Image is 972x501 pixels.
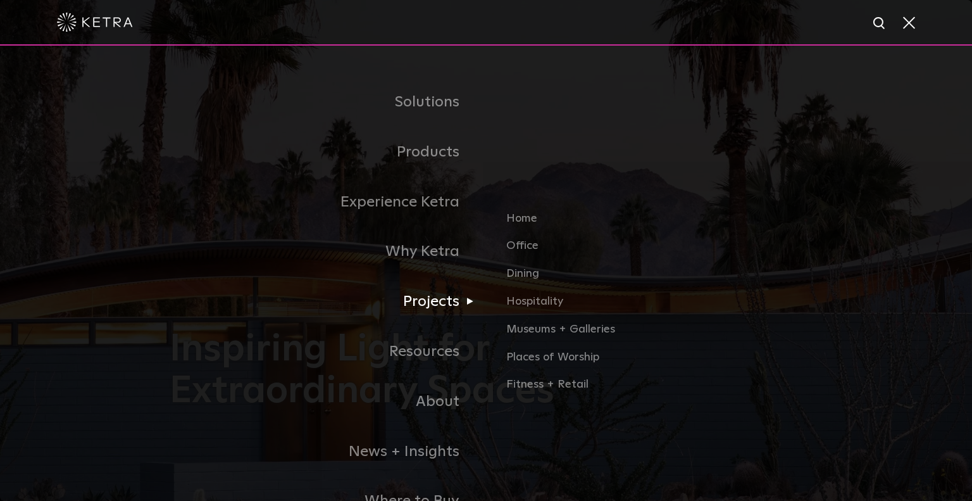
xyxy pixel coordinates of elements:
[170,227,486,277] a: Why Ketra
[170,177,486,227] a: Experience Ketra
[170,127,486,177] a: Products
[872,16,888,32] img: search icon
[506,348,802,376] a: Places of Worship
[170,277,486,327] a: Projects
[506,238,802,265] a: Office
[170,377,486,427] a: About
[506,210,802,238] a: Home
[57,13,133,32] img: ketra-logo-2019-white
[170,427,486,477] a: News + Insights
[170,77,486,127] a: Solutions
[506,265,802,293] a: Dining
[506,320,802,348] a: Museums + Galleries
[170,327,486,377] a: Resources
[506,293,802,320] a: Hospitality
[506,376,802,395] a: Fitness + Retail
